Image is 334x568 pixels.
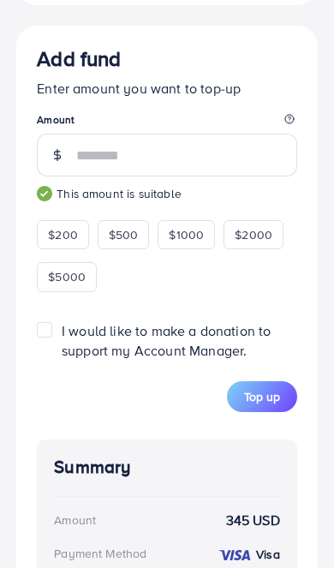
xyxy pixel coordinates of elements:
img: guide [37,186,52,201]
h4: Summary [54,457,280,478]
img: credit [218,548,252,562]
legend: Amount [37,112,297,134]
span: $1000 [169,226,204,243]
p: Enter amount you want to top-up [37,78,297,99]
strong: 345 USD [226,511,280,530]
strong: Visa [256,546,280,563]
h3: Add fund [37,46,297,71]
span: $200 [48,226,78,243]
small: This amount is suitable [37,185,297,202]
button: Top up [227,381,297,412]
iframe: Chat [261,491,321,555]
div: Payment Method [54,545,146,562]
div: Amount [54,511,96,529]
span: $500 [109,226,139,243]
span: $2000 [235,226,272,243]
span: Top up [244,388,280,405]
span: $5000 [48,268,86,285]
span: I would like to make a donation to support my Account Manager. [62,321,271,360]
